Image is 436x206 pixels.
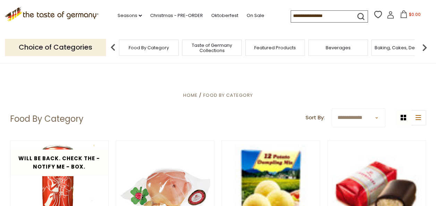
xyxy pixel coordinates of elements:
a: Home [183,92,198,98]
img: previous arrow [106,41,120,54]
img: next arrow [418,41,431,54]
a: Seasons [118,12,142,19]
button: $0.00 [396,10,425,21]
a: Baking, Cakes, Desserts [375,45,428,50]
a: Christmas - PRE-ORDER [150,12,203,19]
a: Food By Category [203,92,253,98]
span: $0.00 [409,11,421,17]
p: Choice of Categories [5,39,106,56]
a: Featured Products [254,45,296,50]
a: Food By Category [129,45,169,50]
a: Beverages [326,45,351,50]
label: Sort By: [306,113,325,122]
a: Oktoberfest [211,12,238,19]
h1: Food By Category [10,114,84,124]
a: Taste of Germany Collections [184,43,240,53]
a: On Sale [247,12,264,19]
